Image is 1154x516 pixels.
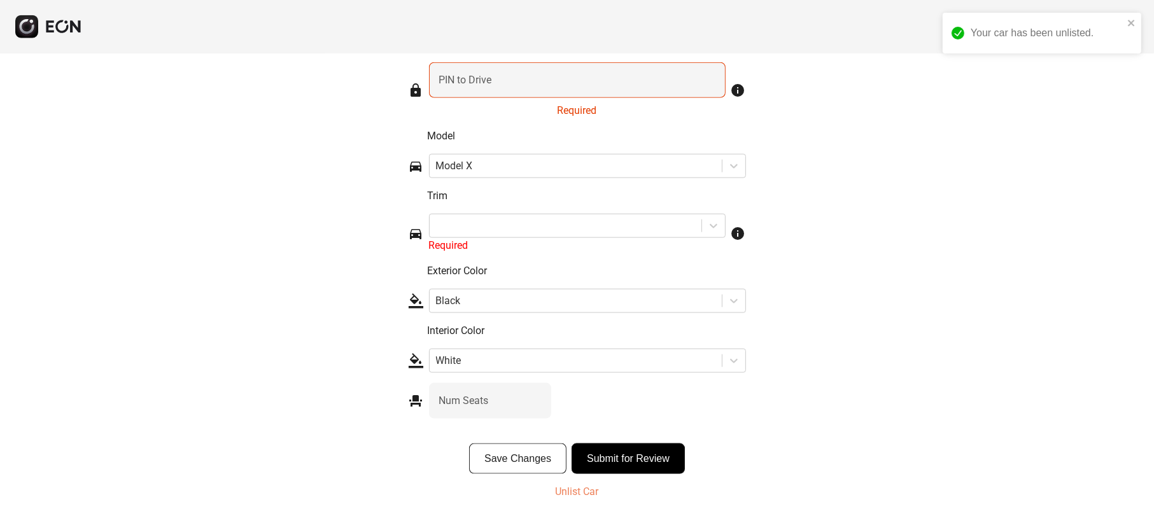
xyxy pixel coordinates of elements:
p: Trim [428,188,746,204]
span: format_color_fill [409,353,424,368]
span: lock [409,83,424,98]
span: format_color_fill [409,293,424,309]
button: Submit for Review [572,443,685,474]
p: Model [428,129,746,144]
span: event_seat [409,393,424,408]
button: close [1127,18,1136,28]
span: info [731,83,746,98]
div: Required [429,98,726,118]
span: directions_car [409,158,424,174]
p: Unlist Car [556,484,599,499]
button: Save Changes [469,443,566,474]
span: directions_car [409,226,424,241]
div: Required [429,238,726,253]
p: Exterior Color [428,263,746,279]
label: PIN to Drive [439,73,492,88]
p: Interior Color [428,323,746,338]
span: info [731,226,746,241]
label: Num Seats [439,393,489,408]
div: Your car has been unlisted. [971,25,1123,41]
